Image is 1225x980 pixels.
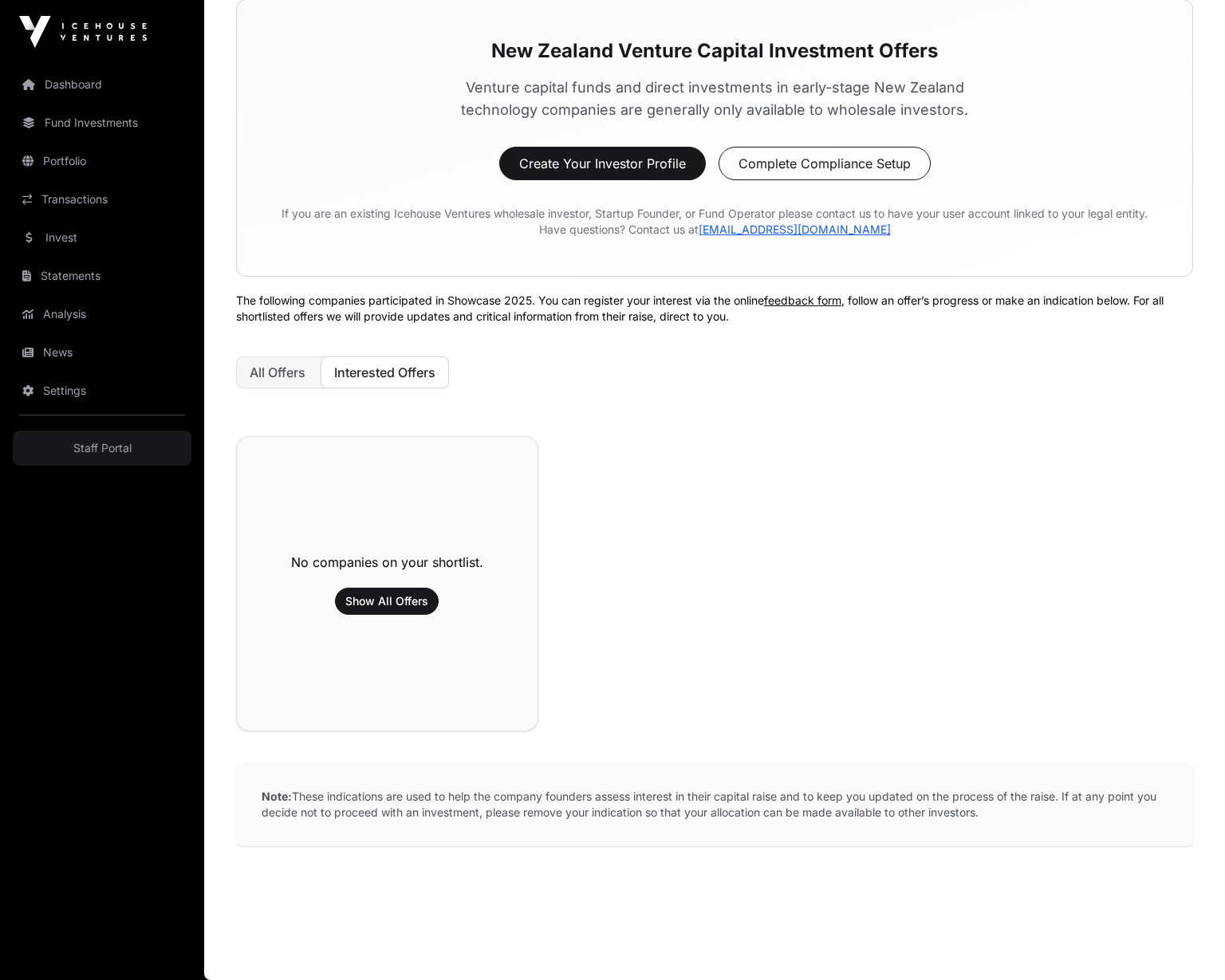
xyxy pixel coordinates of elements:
[447,77,983,121] p: Venture capital funds and direct investments in early-stage New Zealand technology companies are ...
[262,789,292,803] strong: Note:
[13,105,191,140] a: Fund Investments
[13,297,191,332] a: Analysis
[275,38,1154,64] h3: New Zealand Venture Capital Investment Offers
[236,763,1193,846] p: These indications are used to help the company founders assess interest in their capital raise an...
[335,588,439,615] button: Show All Offers
[13,258,191,293] a: Statements
[19,16,147,48] img: Icehouse Ventures Logo
[719,147,931,180] button: Complete Compliance Setup
[236,356,319,388] button: All Offers
[13,431,191,466] a: Staff Portal
[291,553,483,572] h2: No companies on your shortlist.
[13,220,191,255] a: Invest
[13,182,191,217] a: Transactions
[13,144,191,179] a: Portfolio
[236,293,1193,325] p: The following companies participated in Showcase 2025. You can register your interest via the onl...
[499,147,706,180] button: Create Your Investor Profile
[13,67,191,102] a: Dashboard
[275,206,1154,238] p: If you are an existing Icehouse Ventures wholesale investor, Startup Founder, or Fund Operator pl...
[764,293,841,307] a: feedback form
[13,335,191,370] a: News
[345,593,428,609] span: Show All Offers
[1145,903,1225,980] iframe: Chat Widget
[334,364,435,380] span: Interested Offers
[13,373,191,408] a: Settings
[699,222,891,236] a: [EMAIL_ADDRESS][DOMAIN_NAME]
[250,364,305,380] span: All Offers
[321,356,449,388] button: Interested Offers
